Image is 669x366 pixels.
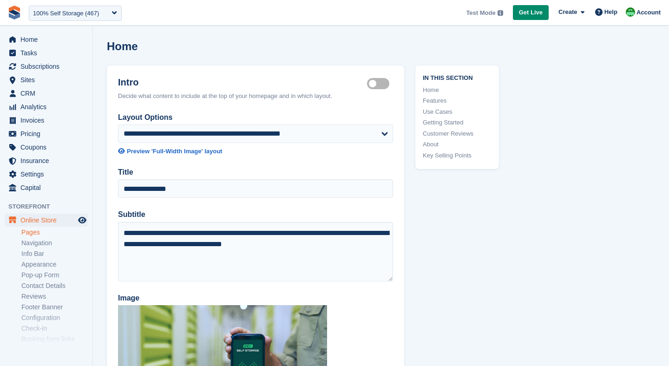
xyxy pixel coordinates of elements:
a: Footer Banner [21,303,88,312]
span: Home [20,33,76,46]
a: Preview store [77,215,88,226]
span: Invoices [20,114,76,127]
img: Laura Carlisle [626,7,635,17]
a: Pop-up Form [21,271,88,280]
span: Help [604,7,617,17]
label: Image [118,293,393,304]
a: menu [5,46,88,59]
span: Pricing [20,127,76,140]
a: menu [5,154,88,167]
a: menu [5,114,88,127]
a: menu [5,181,88,194]
span: Storefront [8,202,92,211]
span: In this section [423,73,492,82]
span: CRM [20,87,76,100]
a: Navigation [21,239,88,248]
span: Get Live [519,8,543,17]
label: Layout Options [118,112,393,123]
div: 100% Self Storage (467) [33,9,99,18]
a: Appearance [21,260,88,269]
a: Use Cases [423,107,492,117]
a: Info Bar [21,249,88,258]
a: menu [5,73,88,86]
img: stora-icon-8386f47178a22dfd0bd8f6a31ec36ba5ce8667c1dd55bd0f319d3a0aa187defe.svg [7,6,21,20]
a: Preview 'Full-Width Image' layout [118,147,393,156]
a: menu [5,141,88,154]
a: Configuration [21,314,88,322]
h2: Intro [118,77,367,88]
a: Contact Details [21,281,88,290]
label: Title [118,167,393,178]
a: menu [5,127,88,140]
a: menu [5,100,88,113]
a: Key Selling Points [423,151,492,160]
a: Get Live [513,5,549,20]
a: Reviews [21,292,88,301]
span: Capital [20,181,76,194]
span: Settings [20,168,76,181]
h1: Home [107,40,138,52]
span: Test Mode [466,8,495,18]
a: Customer Reviews [423,129,492,138]
a: menu [5,60,88,73]
a: About [423,140,492,149]
a: Booking form links [21,335,88,344]
span: Subscriptions [20,60,76,73]
a: Getting Started [423,118,492,127]
a: Features [423,96,492,105]
span: Account [636,8,661,17]
a: menu [5,87,88,100]
span: Create [558,7,577,17]
div: Preview 'Full-Width Image' layout [127,147,222,156]
a: Home [423,85,492,95]
span: Tasks [20,46,76,59]
span: Online Store [20,214,76,227]
div: Decide what content to include at the top of your homepage and in which layout. [118,91,393,101]
span: Sites [20,73,76,86]
label: Subtitle [118,209,393,220]
a: menu [5,33,88,46]
span: Analytics [20,100,76,113]
label: Hero section active [367,83,393,85]
a: Check-in [21,324,88,333]
span: Insurance [20,154,76,167]
a: menu [5,214,88,227]
span: Coupons [20,141,76,154]
a: Pages [21,228,88,237]
img: icon-info-grey-7440780725fd019a000dd9b08b2336e03edf1995a4989e88bcd33f0948082b44.svg [498,10,503,16]
a: menu [5,168,88,181]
